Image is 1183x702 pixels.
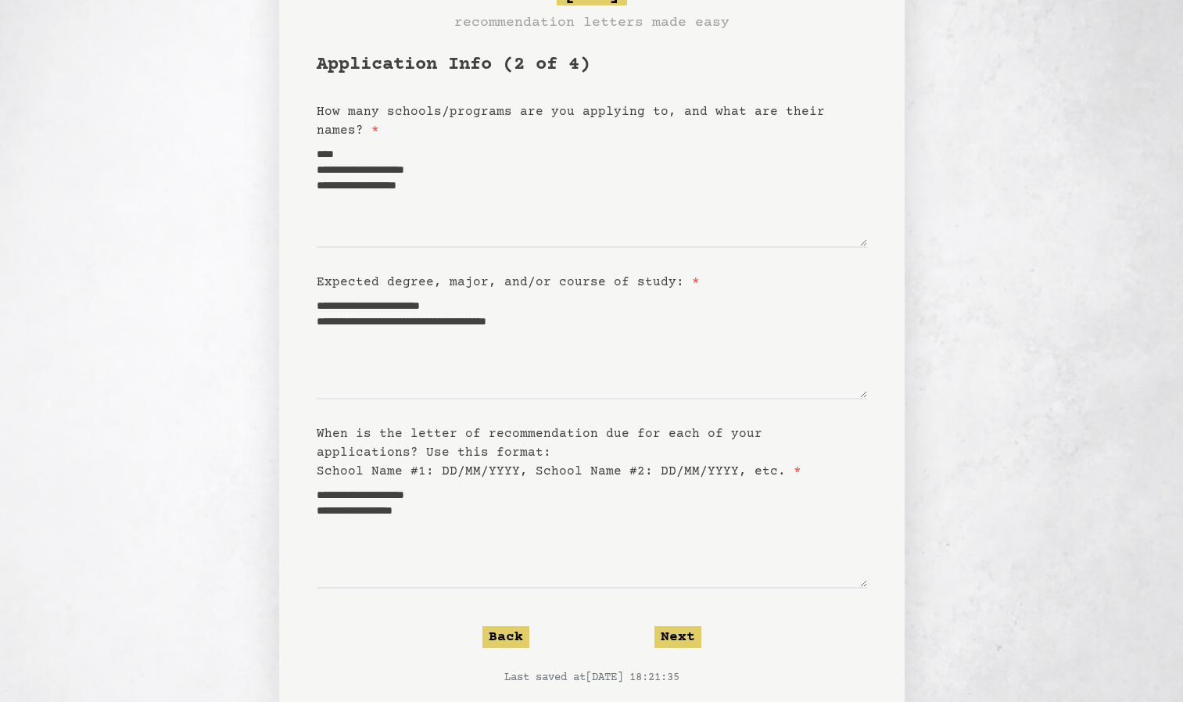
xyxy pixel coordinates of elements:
[654,626,701,648] button: Next
[317,427,801,478] label: When is the letter of recommendation due for each of your applications? Use this format: School N...
[317,275,700,289] label: Expected degree, major, and/or course of study:
[317,670,867,686] p: Last saved at [DATE] 18:21:35
[482,626,529,648] button: Back
[317,52,867,77] h1: Application Info (2 of 4)
[454,12,730,34] h3: recommendation letters made easy
[317,105,825,138] label: How many schools/programs are you applying to, and what are their names?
